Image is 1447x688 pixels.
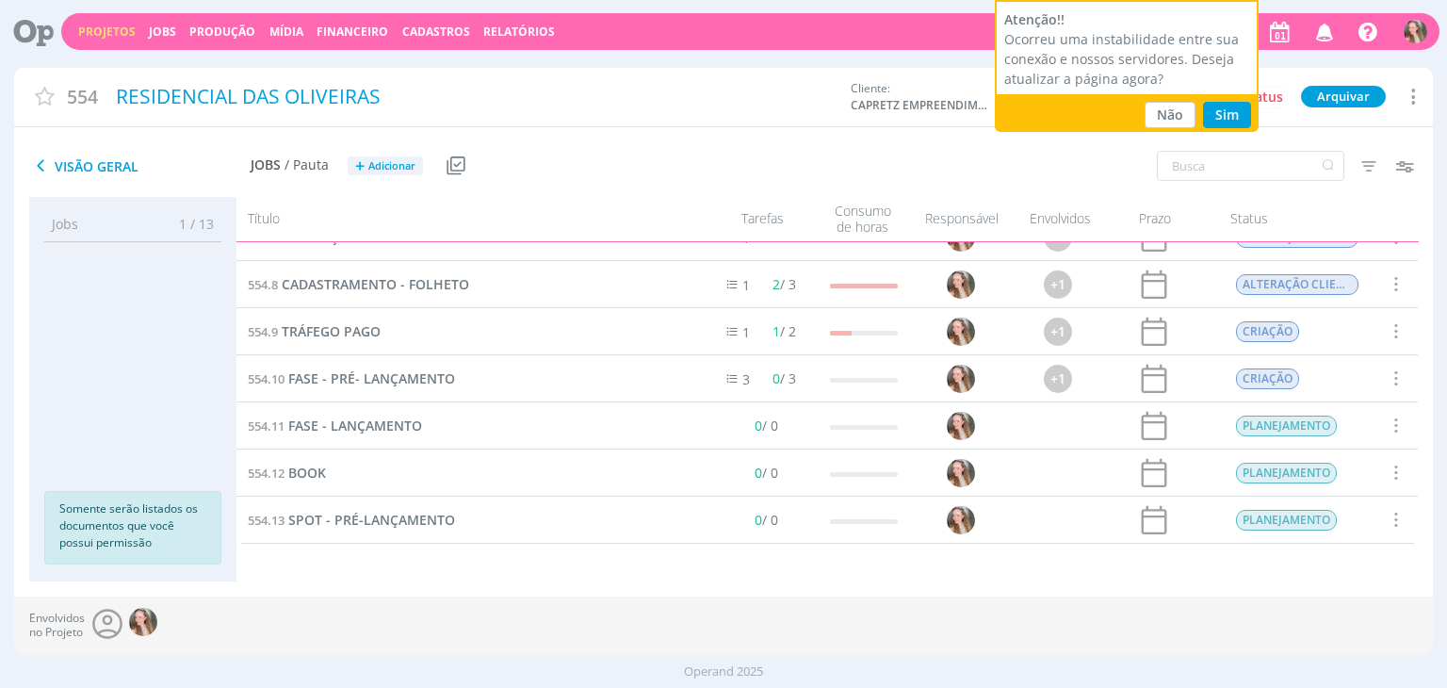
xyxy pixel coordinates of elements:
[1203,102,1251,128] button: Sim
[282,322,381,340] span: TRÁFEGO PAGO
[772,275,780,293] span: 2
[348,156,423,176] button: +Adicionar
[755,417,762,434] span: 0
[109,75,842,119] div: RESIDENCIAL DAS OLIVEIRAS
[1004,9,1249,29] div: Atenção!!
[189,24,255,40] a: Produção
[948,365,976,393] img: G
[282,228,457,246] span: ALTERAÇÃO NOS MATERAIS
[851,97,992,114] span: CAPRETZ EMPREENDIMENTOS IMOBILIARIOS LTDA
[149,24,176,40] a: Jobs
[288,417,422,434] span: FASE - LANÇAMENTO
[948,270,976,299] img: G
[772,369,780,387] span: 0
[948,318,976,346] img: G
[248,512,285,529] span: 554.13
[1004,29,1249,89] div: Ocorreu uma instabilidade entre sua conexão e nossos servidores. Deseja atualizar a página agora?
[910,203,1014,236] div: Responsável
[1237,274,1359,295] span: ALTERAÇÃO CLIENTE
[269,24,303,40] a: Mídia
[1237,463,1338,483] span: PLANEJAMENTO
[755,464,762,482] span: 0
[251,157,281,173] span: Jobs
[1157,151,1344,181] input: Busca
[311,25,394,40] button: Financeiro
[29,155,251,177] span: Visão Geral
[478,25,561,40] button: Relatórios
[248,274,469,295] a: 554.8CADASTRAMENTO - FOLHETO
[129,608,157,636] img: G
[948,459,976,487] img: G
[1045,365,1073,393] div: +1
[73,25,141,40] button: Projetos
[67,83,98,110] span: 554
[948,412,976,440] img: G
[772,275,796,293] span: / 3
[248,321,381,342] a: 554.9TRÁFEGO PAGO
[755,511,778,529] span: / 0
[248,229,278,246] span: 554.7
[1237,510,1338,531] span: PLANEJAMENTO
[248,323,278,340] span: 554.9
[236,203,692,236] div: Título
[483,24,555,40] a: Relatórios
[755,511,762,529] span: 0
[755,417,778,434] span: / 0
[248,370,285,387] span: 554.10
[402,24,470,40] span: Cadastros
[742,370,750,388] span: 3
[1237,321,1300,342] span: CRIAÇÃO
[165,214,214,234] span: 1 / 13
[755,464,778,482] span: / 0
[285,157,329,173] span: / Pauta
[1404,20,1427,43] img: G
[317,24,388,40] a: Financeiro
[1237,369,1300,389] span: CRIAÇÃO
[248,418,285,434] span: 554.11
[1145,102,1195,128] button: Não
[1301,86,1386,107] button: Arquivar
[1045,270,1073,299] div: +1
[52,214,78,234] span: Jobs
[248,510,455,531] a: 554.13SPOT - PRÉ-LANÇAMENTO
[184,25,261,40] button: Produção
[1202,203,1372,236] div: Status
[59,500,206,551] p: Somente serão listados os documentos que você possui permissão
[282,275,469,293] span: CADASTRAMENTO - FOLHETO
[248,276,278,293] span: 554.8
[851,80,1186,114] div: Cliente:
[288,369,455,387] span: FASE - PRÉ- LANÇAMENTO
[248,463,326,483] a: 554.12BOOK
[742,229,750,247] span: 1
[1108,203,1202,236] div: Prazo
[1237,416,1338,436] span: PLANEJAMENTO
[355,156,365,176] span: +
[772,322,796,340] span: / 2
[248,369,455,389] a: 554.10FASE - PRÉ- LANÇAMENTO
[248,465,285,482] span: 554.12
[248,416,422,436] a: 554.11FASE - LANÇAMENTO
[397,25,476,40] button: Cadastros
[29,612,85,639] span: Envolvidos no Projeto
[742,276,750,294] span: 1
[1403,15,1428,48] button: G
[143,25,182,40] button: Jobs
[772,322,780,340] span: 1
[368,160,415,172] span: Adicionar
[1014,203,1108,236] div: Envolvidos
[264,25,309,40] button: Mídia
[742,323,750,341] span: 1
[772,369,796,387] span: / 3
[816,203,910,236] div: Consumo de horas
[948,506,976,534] img: G
[288,464,326,482] span: BOOK
[1045,318,1073,346] div: +1
[78,24,136,40] a: Projetos
[693,203,816,236] div: Tarefas
[288,511,455,529] span: SPOT - PRÉ-LANÇAMENTO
